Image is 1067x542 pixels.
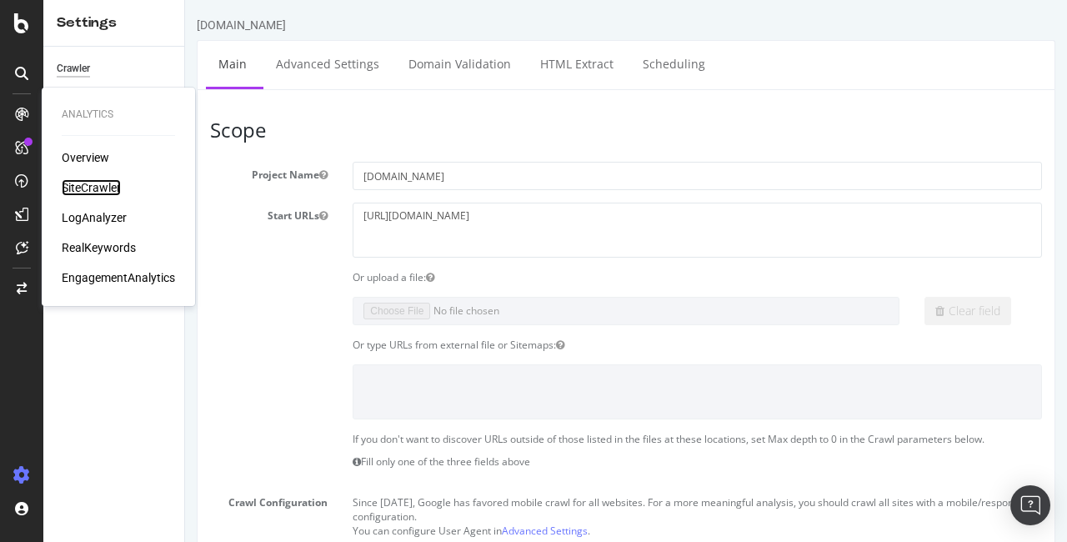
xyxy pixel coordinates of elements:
a: Main [21,41,74,87]
p: Fill only one of the three fields above [168,454,857,469]
div: Or upload a file: [155,270,869,284]
div: Analytics [62,108,175,122]
p: If you don't want to discover URLs outside of those listed in the files at these locations, set M... [168,432,857,446]
a: Scheduling [445,41,533,87]
div: [DOMAIN_NAME] [12,17,101,33]
a: Keywords [57,84,173,102]
label: Project Name [13,162,155,182]
div: Crawler [57,60,90,78]
a: RealKeywords [62,239,136,256]
a: Crawler [57,60,173,78]
div: Keywords [57,84,101,102]
textarea: [URL][DOMAIN_NAME] [168,203,857,257]
button: Start URLs [134,208,143,223]
label: Start URLs [13,203,155,223]
a: Domain Validation [211,41,338,87]
h3: Scope [25,119,857,141]
a: Advanced Settings [317,524,403,538]
a: SiteCrawler [62,179,121,196]
div: Settings [57,13,171,33]
div: Or type URLs from external file or Sitemaps: [155,338,869,352]
label: Crawl Configuration [13,489,155,509]
button: Project Name [134,168,143,182]
a: EngagementAnalytics [62,269,175,286]
p: You can configure User Agent in . [168,524,857,538]
a: Overview [62,149,109,166]
p: Since [DATE], Google has favored mobile crawl for all websites. For a more meaningful analysis, y... [168,489,857,524]
div: Open Intercom Messenger [1010,485,1050,525]
a: HTML Extract [343,41,441,87]
a: LogAnalyzer [62,209,127,226]
a: Advanced Settings [78,41,207,87]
